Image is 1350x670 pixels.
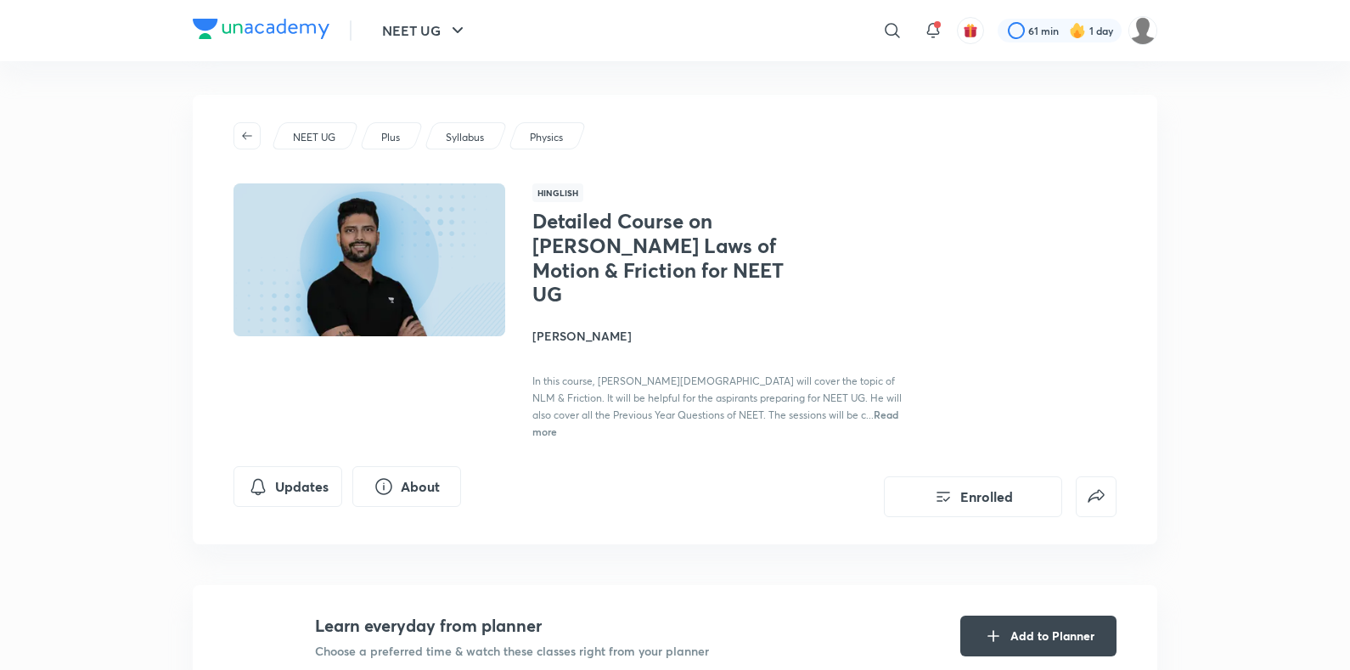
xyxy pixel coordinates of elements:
img: avatar [963,23,978,38]
h4: Learn everyday from planner [315,613,709,639]
p: Plus [381,130,400,145]
img: ANSHITA AGRAWAL [1128,16,1157,45]
img: Company Logo [193,19,329,39]
button: Updates [233,466,342,507]
a: Syllabus [443,130,487,145]
img: Thumbnail [231,182,508,338]
a: Physics [527,130,566,145]
p: NEET UG [293,130,335,145]
a: NEET UG [290,130,339,145]
img: streak [1069,22,1086,39]
p: Syllabus [446,130,484,145]
span: In this course, [PERSON_NAME][DEMOGRAPHIC_DATA] will cover the topic of NLM & Friction. It will b... [532,374,902,421]
a: Plus [379,130,403,145]
a: Company Logo [193,19,329,43]
button: false [1076,476,1117,517]
p: Physics [530,130,563,145]
p: Choose a preferred time & watch these classes right from your planner [315,642,709,660]
button: Add to Planner [960,616,1117,656]
h4: [PERSON_NAME] [532,327,913,345]
h1: Detailed Course on [PERSON_NAME] Laws of Motion & Friction for NEET UG [532,209,810,307]
button: Enrolled [884,476,1062,517]
button: About [352,466,461,507]
button: NEET UG [372,14,478,48]
span: Hinglish [532,183,583,202]
button: avatar [957,17,984,44]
